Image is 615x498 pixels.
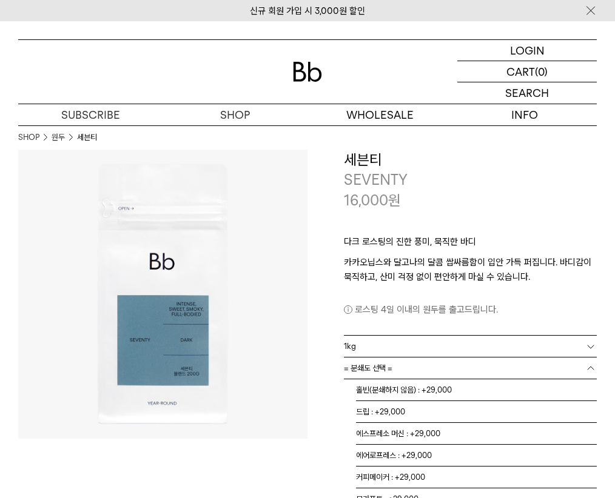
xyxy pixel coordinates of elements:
p: SEARCH [505,82,549,104]
li: 커피메이커 : +29,000 [356,466,597,488]
a: 원두 [52,131,65,144]
li: 홀빈(분쇄하지 않음) : +29,000 [356,379,597,401]
p: WHOLESALE [307,104,452,125]
h3: 세븐티 [344,150,597,170]
p: SEVENTY [344,170,597,190]
img: 세븐티 [18,150,307,439]
p: INFO [452,104,597,125]
p: (0) [535,61,548,82]
p: 다크 로스팅의 진한 풍미, 묵직한 바디 [344,234,597,255]
span: 원 [388,191,401,209]
p: LOGIN [510,40,545,61]
a: SHOP [18,131,39,144]
p: 16,000 [344,190,401,211]
span: 1kg [344,336,356,357]
li: 에어로프레스 : +29,000 [356,445,597,466]
a: SUBSCRIBE [18,104,163,125]
p: 카카오닙스와 달고나의 달콤 쌉싸름함이 입안 가득 퍼집니다. 바디감이 묵직하고, 산미 걱정 없이 편안하게 마실 수 있습니다. [344,255,597,284]
a: LOGIN [457,40,597,61]
li: 에스프레소 머신 : +29,000 [356,423,597,445]
p: 로스팅 4일 이내의 원두를 출고드립니다. [344,302,597,317]
a: 신규 회원 가입 시 3,000원 할인 [250,5,365,16]
li: 세븐티 [77,131,97,144]
li: 드립 : +29,000 [356,401,597,423]
p: CART [506,61,535,82]
a: SHOP [163,104,308,125]
a: CART (0) [457,61,597,82]
img: 로고 [293,62,322,82]
span: = 분쇄도 선택 = [344,357,392,379]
